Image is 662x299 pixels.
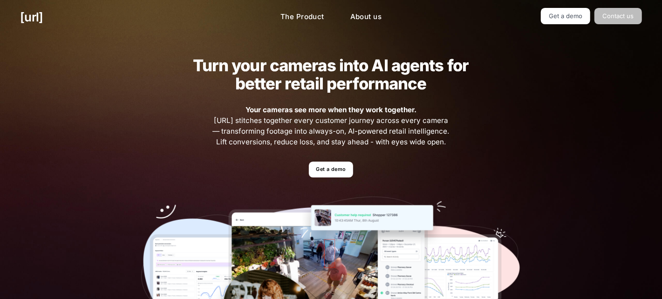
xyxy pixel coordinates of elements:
a: Get a demo [309,162,353,178]
a: Contact us [594,8,642,24]
a: About us [343,8,389,26]
span: [URL] stitches together every customer journey across every camera — transforming footage into al... [212,105,451,147]
a: The Product [273,8,332,26]
h2: Turn your cameras into AI agents for better retail performance [178,56,483,93]
a: [URL] [20,8,43,26]
a: Get a demo [541,8,591,24]
strong: Your cameras see more when they work together. [246,105,416,114]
